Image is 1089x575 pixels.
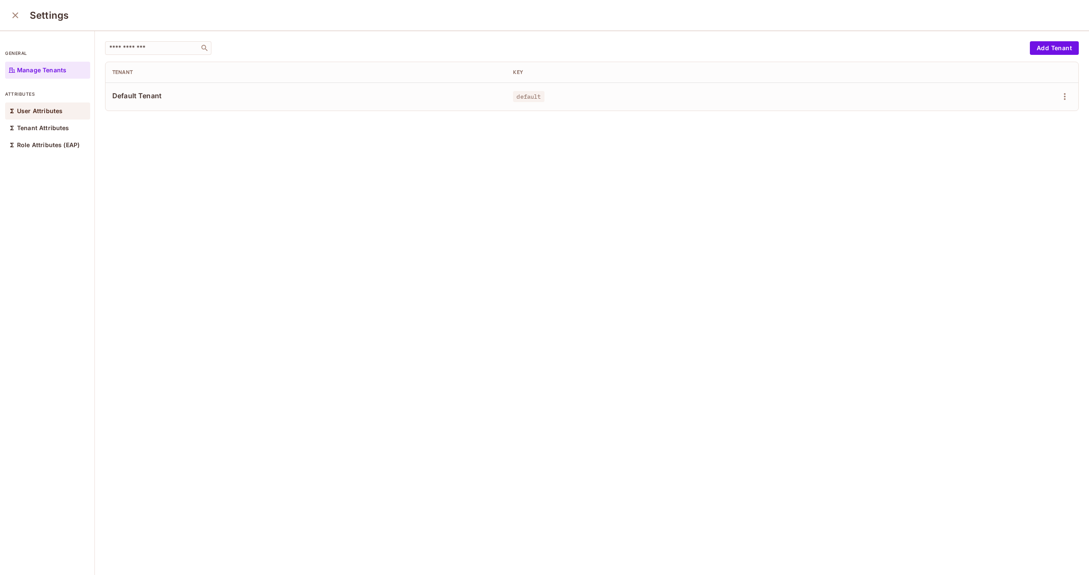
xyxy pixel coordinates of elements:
[17,67,66,74] p: Manage Tenants
[5,50,90,57] p: general
[112,69,499,76] div: Tenant
[7,7,24,24] button: close
[513,69,900,76] div: Key
[5,91,90,97] p: attributes
[30,9,68,21] h3: Settings
[17,142,80,148] p: Role Attributes (EAP)
[112,91,499,100] span: Default Tenant
[513,91,544,102] span: default
[1030,41,1079,55] button: Add Tenant
[17,125,69,131] p: Tenant Attributes
[17,108,63,114] p: User Attributes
